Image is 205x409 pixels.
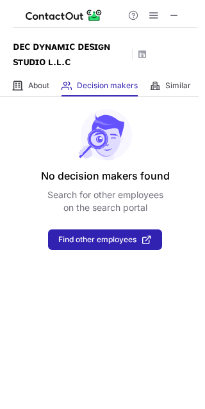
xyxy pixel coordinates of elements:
span: Find other employees [58,235,136,244]
img: ContactOut v5.3.10 [26,8,102,23]
header: No decision makers found [41,168,170,183]
h1: ᴅᴇᴄ ᴅʏɴᴀᴍɪᴄ ᴅᴇꜱɪɢɴ ꜱᴛᴜᴅɪᴏ ʟ.ʟ.ᴄ [13,38,128,69]
span: Similar [165,81,191,91]
span: Decision makers [77,81,138,91]
span: About [28,81,49,91]
img: No leads found [78,109,133,160]
p: Search for other employees on the search portal [47,189,163,214]
button: Find other employees [48,229,162,250]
